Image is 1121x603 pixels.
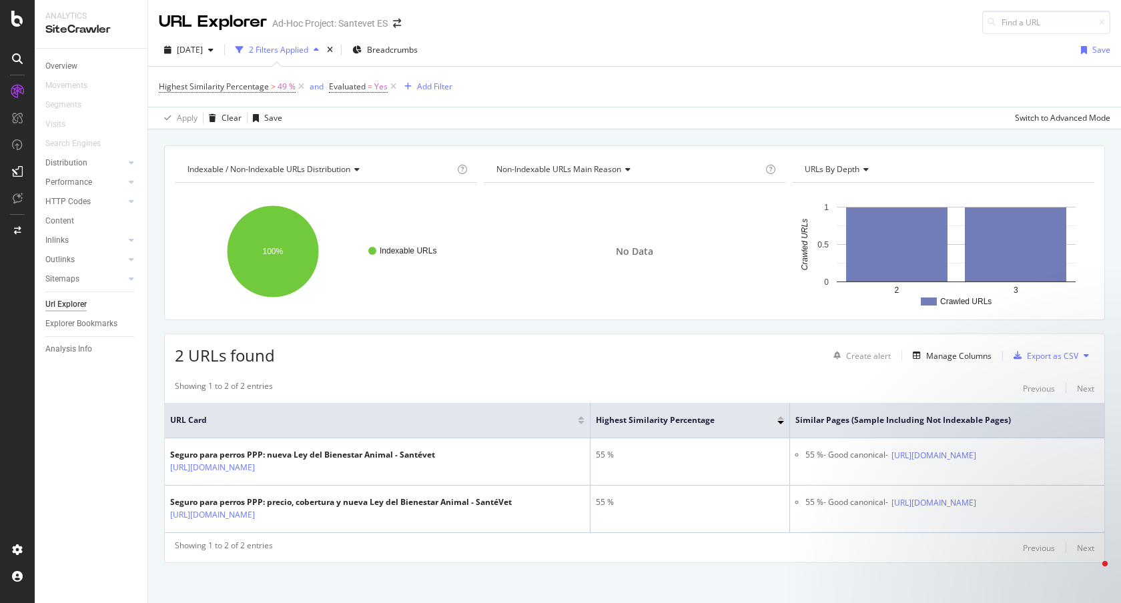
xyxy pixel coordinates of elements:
[1023,383,1055,394] div: Previous
[45,22,137,37] div: SiteCrawler
[1076,558,1108,590] iframe: Intercom live chat
[310,80,324,93] button: and
[1010,107,1110,129] button: Switch to Advanced Mode
[222,112,242,123] div: Clear
[45,253,125,267] a: Outlinks
[170,508,255,522] a: [URL][DOMAIN_NAME]
[347,39,423,61] button: Breadcrumbs
[45,195,125,209] a: HTTP Codes
[805,496,888,510] div: 55 % - Good canonical -
[175,193,474,310] svg: A chart.
[272,17,388,30] div: Ad-Hoc Project: Santevet ES
[45,253,75,267] div: Outlinks
[368,81,372,92] span: =
[170,449,435,461] div: Seguro para perros PPP: nueva Ley del Bienestar Animal - Santévet
[846,350,891,362] div: Create alert
[45,175,92,189] div: Performance
[45,156,87,170] div: Distribution
[329,81,366,92] span: Evaluated
[45,59,77,73] div: Overview
[159,81,269,92] span: Highest Similarity Percentage
[380,246,436,255] text: Indexable URLs
[374,77,388,96] span: Yes
[45,79,101,93] a: Movements
[45,272,125,286] a: Sitemaps
[45,98,95,112] a: Segments
[177,44,203,55] span: 2025 Aug. 27th
[891,449,976,462] a: [URL][DOMAIN_NAME]
[895,285,899,295] text: 2
[159,39,219,61] button: [DATE]
[263,247,284,256] text: 100%
[45,137,101,151] div: Search Engines
[926,350,992,362] div: Manage Columns
[45,11,137,22] div: Analytics
[45,342,92,356] div: Analysis Info
[230,39,324,61] button: 2 Filters Applied
[45,317,138,331] a: Explorer Bookmarks
[324,43,336,57] div: times
[45,175,125,189] a: Performance
[616,245,653,258] span: No Data
[175,380,273,396] div: Showing 1 to 2 of 2 entries
[1014,285,1018,295] text: 3
[170,461,255,474] a: [URL][DOMAIN_NAME]
[1008,345,1078,366] button: Export as CSV
[825,277,829,287] text: 0
[45,214,138,228] a: Content
[45,317,117,331] div: Explorer Bookmarks
[45,233,125,247] a: Inlinks
[249,44,308,55] div: 2 Filters Applied
[159,107,198,129] button: Apply
[496,163,621,175] span: Non-Indexable URLs Main Reason
[45,98,81,112] div: Segments
[45,272,79,286] div: Sitemaps
[1077,383,1094,394] div: Next
[170,414,575,426] span: URL Card
[45,233,69,247] div: Inlinks
[399,79,452,95] button: Add Filter
[45,297,87,312] div: Url Explorer
[828,345,891,366] button: Create alert
[45,117,65,131] div: Visits
[1027,350,1078,362] div: Export as CSV
[417,81,452,92] div: Add Filter
[45,117,79,131] a: Visits
[1077,380,1094,396] button: Next
[907,348,992,364] button: Manage Columns
[393,19,401,28] div: arrow-right-arrow-left
[248,107,282,129] button: Save
[45,156,125,170] a: Distribution
[1092,44,1110,55] div: Save
[818,240,829,249] text: 0.5
[45,342,138,356] a: Analysis Info
[159,11,267,33] div: URL Explorer
[792,193,1091,310] svg: A chart.
[45,79,87,93] div: Movements
[175,344,275,366] span: 2 URLs found
[310,81,324,92] div: and
[271,81,276,92] span: >
[795,414,1079,426] span: Similar Pages (Sample including Not Indexable Pages)
[825,203,829,212] text: 1
[494,159,763,180] h4: Non-Indexable URLs Main Reason
[802,159,1082,180] h4: URLs by Depth
[264,112,282,123] div: Save
[45,297,138,312] a: Url Explorer
[982,11,1110,34] input: Find a URL
[1015,112,1110,123] div: Switch to Advanced Mode
[805,449,888,462] div: 55 % - Good canonical -
[1023,380,1055,396] button: Previous
[596,414,758,426] span: Highest Similarity Percentage
[204,107,242,129] button: Clear
[45,137,114,151] a: Search Engines
[45,214,74,228] div: Content
[185,159,454,180] h4: Indexable / Non-Indexable URLs Distribution
[45,195,91,209] div: HTTP Codes
[177,112,198,123] div: Apply
[367,44,418,55] span: Breadcrumbs
[805,163,859,175] span: URLs by Depth
[1076,39,1110,61] button: Save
